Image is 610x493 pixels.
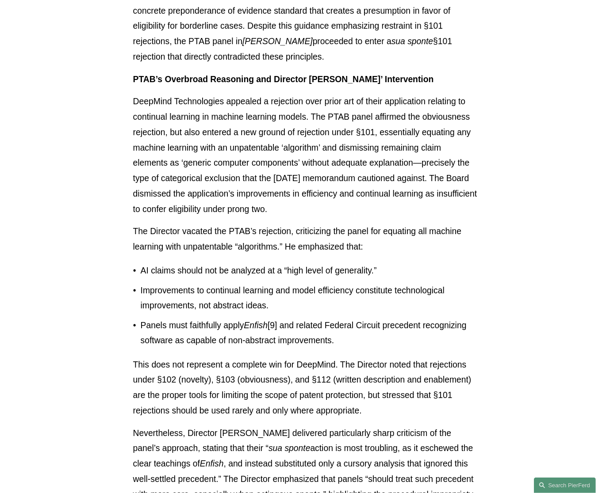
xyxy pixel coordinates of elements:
em: Enfish [244,321,268,330]
em: sua sponte [269,444,310,453]
strong: PTAB’s Overbroad Reasoning and Director [PERSON_NAME]’ Intervention [133,75,434,84]
em: sua sponte [391,37,433,46]
p: Improvements to continual learning and model efficiency constitute technological improvements, no... [141,283,477,314]
p: The Director vacated the PTAB’s rejection, criticizing the panel for equating all machine learnin... [133,224,477,255]
p: This does not represent a complete win for DeepMind. The Director noted that rejections under §10... [133,357,477,419]
p: Panels must faithfully apply [9] and related Federal Circuit precedent recognizing software as ca... [141,318,477,349]
p: AI claims should not be analyzed at a “high level of generality.” [141,263,477,279]
em: Enfish [200,459,224,468]
a: Search this site [534,478,596,493]
em: [PERSON_NAME] [242,37,313,46]
p: DeepMind Technologies appealed a rejection over prior art of their application relating to contin... [133,94,477,217]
